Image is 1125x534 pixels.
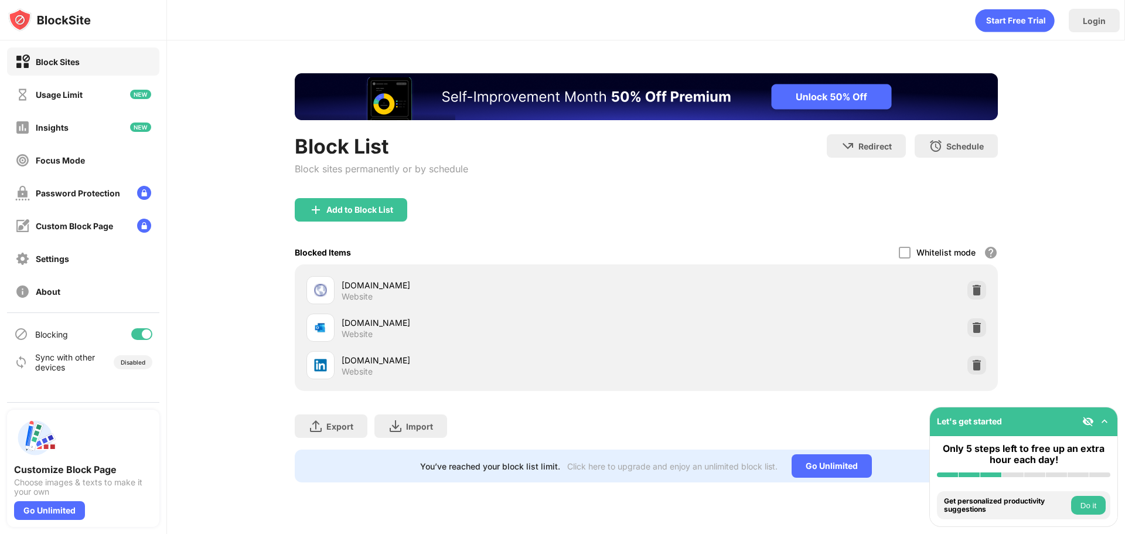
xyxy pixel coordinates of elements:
div: Focus Mode [36,155,85,165]
div: Customize Block Page [14,464,152,475]
div: Login [1083,16,1106,26]
img: sync-icon.svg [14,355,28,369]
img: new-icon.svg [130,90,151,99]
img: lock-menu.svg [137,186,151,200]
button: Do it [1071,496,1106,515]
img: favicons [313,283,328,297]
img: blocking-icon.svg [14,327,28,341]
img: omni-setup-toggle.svg [1099,416,1110,427]
div: Go Unlimited [14,501,85,520]
div: You’ve reached your block list limit. [420,461,560,471]
div: [DOMAIN_NAME] [342,317,646,329]
iframe: Banner [295,73,998,120]
div: Custom Block Page [36,221,113,231]
div: Redirect [858,141,892,151]
div: Blocking [35,329,68,339]
div: Website [342,366,373,377]
img: customize-block-page-off.svg [15,219,30,233]
img: new-icon.svg [130,123,151,132]
div: Export [326,421,353,431]
div: Click here to upgrade and enjoy an unlimited block list. [567,461,778,471]
img: lock-menu.svg [137,219,151,233]
img: favicons [313,358,328,372]
div: Website [342,329,373,339]
img: favicons [313,321,328,335]
img: password-protection-off.svg [15,186,30,200]
div: [DOMAIN_NAME] [342,279,646,291]
img: time-usage-off.svg [15,87,30,102]
img: insights-off.svg [15,120,30,135]
div: Blocked Items [295,247,351,257]
div: Website [342,291,373,302]
div: Block List [295,134,468,158]
div: Password Protection [36,188,120,198]
div: Go Unlimited [792,454,872,478]
div: [DOMAIN_NAME] [342,354,646,366]
img: block-on.svg [15,55,30,69]
img: logo-blocksite.svg [8,8,91,32]
div: animation [975,9,1055,32]
img: push-custom-page.svg [14,417,56,459]
div: Usage Limit [36,90,83,100]
div: Whitelist mode [916,247,976,257]
div: Block sites permanently or by schedule [295,163,468,175]
div: About [36,287,60,297]
div: Add to Block List [326,205,393,215]
div: Insights [36,123,69,132]
img: about-off.svg [15,284,30,299]
div: Sync with other devices [35,352,96,372]
img: settings-off.svg [15,251,30,266]
div: Disabled [121,359,145,366]
div: Get personalized productivity suggestions [944,497,1068,514]
img: eye-not-visible.svg [1082,416,1094,427]
div: Only 5 steps left to free up an extra hour each day! [937,443,1110,465]
div: Choose images & texts to make it your own [14,478,152,496]
img: focus-off.svg [15,153,30,168]
div: Schedule [946,141,984,151]
div: Import [406,421,433,431]
div: Block Sites [36,57,80,67]
div: Let's get started [937,416,1002,426]
div: Settings [36,254,69,264]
